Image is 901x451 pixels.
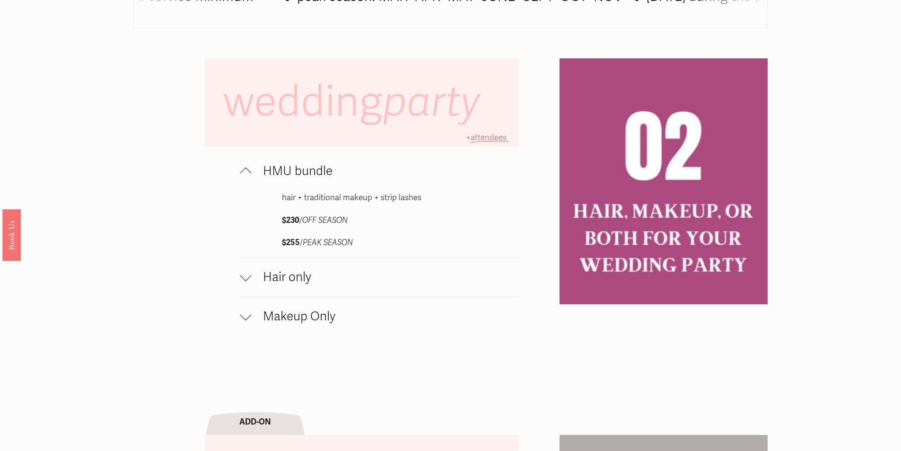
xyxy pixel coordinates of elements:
[240,152,519,191] button: HMU bundle
[252,309,519,324] span: Makeup Only
[282,215,299,225] strong: $230
[282,238,300,248] strong: $255
[240,297,519,336] button: Makeup Only
[282,191,477,205] p: hair + traditional makeup + strip lashes
[282,236,477,250] p: /
[471,133,507,142] span: attendees
[302,215,348,225] em: OFF SEASON
[240,191,519,257] div: HMU bundle
[383,76,480,128] em: party
[2,209,21,260] a: Book Us
[282,213,477,228] p: /
[466,133,471,142] span: +
[252,270,519,285] span: Hair only
[223,76,490,128] span: wedding
[252,164,519,179] span: HMU bundle
[239,417,271,427] strong: ADD-ON
[303,238,353,248] em: PEAK SEASON
[240,258,519,297] button: Hair only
